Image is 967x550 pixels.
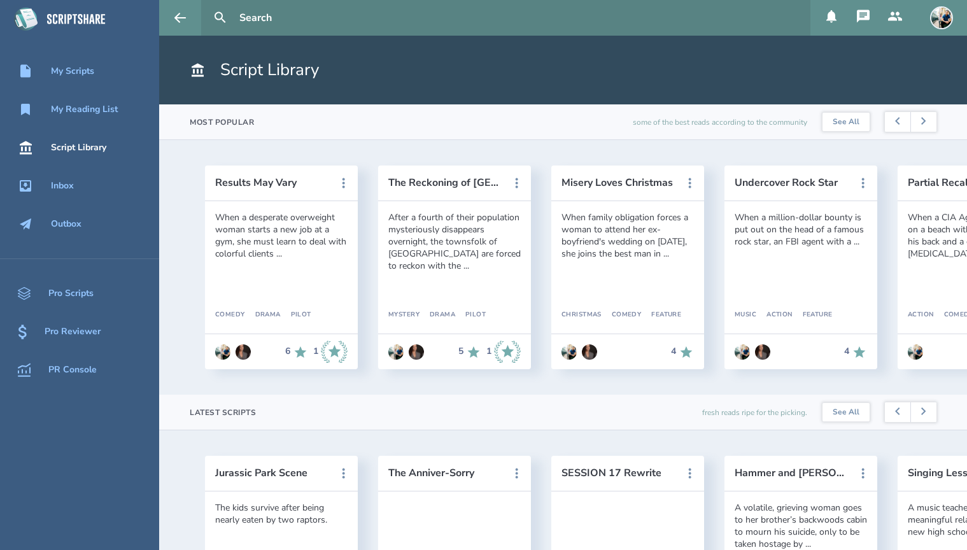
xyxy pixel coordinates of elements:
div: When a million-dollar bounty is put out on the head of a famous rock star, an FBI agent with a ... [735,211,867,248]
button: The Reckoning of [GEOGRAPHIC_DATA] [388,177,503,188]
h1: Script Library [190,59,319,81]
div: 4 Recommends [671,344,694,360]
button: Jurassic Park Scene [215,467,330,479]
div: Most Popular [190,117,254,127]
button: SESSION 17 Rewrite [561,467,676,479]
div: My Scripts [51,66,94,76]
button: Results May Vary [215,177,330,188]
div: Pilot [281,311,311,319]
a: Go to Anthony Miguel Cantu's profile [908,338,923,366]
div: 1 [486,346,491,356]
div: Christmas [561,311,602,319]
img: user_1673573717-crop.jpg [561,344,577,360]
div: When family obligation forces a woman to attend her ex-boyfriend's wedding on [DATE], she joins t... [561,211,694,260]
button: Misery Loves Christmas [561,177,676,188]
div: Feature [793,311,833,319]
img: user_1673573717-crop.jpg [908,344,923,360]
a: See All [822,113,870,132]
div: 5 Recommends [458,341,481,363]
div: some of the best reads according to the community [633,104,807,139]
img: user_1673573717-crop.jpg [388,344,404,360]
div: Action [756,311,793,319]
img: user_1604966854-crop.jpg [409,344,424,360]
div: 1 Industry Recommends [486,341,521,363]
button: Hammer and [PERSON_NAME] [735,467,849,479]
button: Undercover Rock Star [735,177,849,188]
img: user_1673573717-crop.jpg [215,344,230,360]
img: user_1673573717-crop.jpg [735,344,750,360]
img: user_1673573717-crop.jpg [930,6,953,29]
div: Script Library [51,143,106,153]
div: 6 Recommends [285,341,308,363]
div: Mystery [388,311,420,319]
div: Comedy [602,311,642,319]
div: After a fourth of their population mysteriously disappears overnight, the townsfolk of [GEOGRAPHI... [388,211,521,272]
div: Drama [245,311,281,319]
div: A volatile, grieving woman goes to her brother’s backwoods cabin to mourn his suicide, only to be... [735,502,867,550]
div: 4 Recommends [844,344,867,360]
div: My Reading List [51,104,118,115]
div: Pilot [455,311,486,319]
img: user_1604966854-crop.jpg [582,344,597,360]
img: user_1604966854-crop.jpg [755,344,770,360]
div: fresh reads ripe for the picking. [702,395,807,430]
div: 4 [844,346,849,356]
div: Comedy [215,311,245,319]
div: 1 Industry Recommends [313,341,348,363]
div: 4 [671,346,676,356]
img: user_1604966854-crop.jpg [236,344,251,360]
div: Drama [420,311,455,319]
div: Inbox [51,181,74,191]
a: See All [822,403,870,422]
div: Outbox [51,219,81,229]
div: 5 [458,346,463,356]
button: The Anniver-Sorry [388,467,503,479]
div: PR Console [48,365,97,375]
div: Latest Scripts [190,407,256,418]
div: When a desperate overweight woman starts a new job at a gym, she must learn to deal with colorful... [215,211,348,260]
div: 1 [313,346,318,356]
div: 6 [285,346,290,356]
div: Pro Scripts [48,288,94,299]
div: Pro Reviewer [45,327,101,337]
div: Feature [641,311,681,319]
div: Action [908,311,934,319]
div: Music [735,311,756,319]
div: The kids survive after being nearly eaten by two raptors. [215,502,348,526]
